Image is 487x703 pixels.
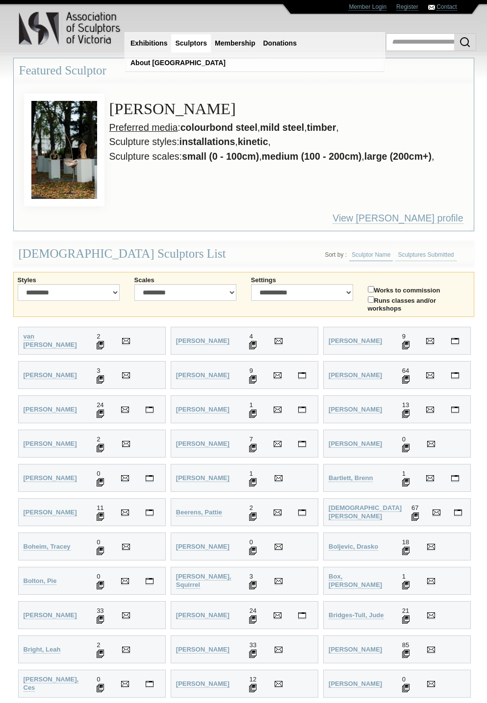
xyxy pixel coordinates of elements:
img: Send Email to Marynes Avila [274,441,282,447]
a: [PERSON_NAME] [176,440,230,448]
img: Send Email to Pie Bolton [121,578,129,584]
strong: [PERSON_NAME] [329,680,382,687]
a: [PERSON_NAME] [176,474,230,482]
strong: [PERSON_NAME] [329,406,382,413]
img: Send Email to Ces Camilleri [121,681,129,687]
strong: [PERSON_NAME] [176,611,230,619]
a: Visit Pie Bolton's personal website [146,577,154,585]
strong: [PERSON_NAME] [176,406,230,413]
img: Visit Joseph Apollonio's personal website [451,407,459,412]
span: 2 [97,436,100,443]
span: 3 [97,367,100,374]
h3: Featured Sculptor [14,58,474,83]
img: 18 Sculptures displayed for Drasko Boljevic [402,547,410,555]
label: Styles [18,276,120,284]
a: [PERSON_NAME] [176,543,230,551]
img: 9 Sculptures displayed for Ronald Ahl [402,341,410,349]
a: Visit John Bishop's personal website [454,509,462,516]
a: [PERSON_NAME] [24,474,77,482]
strong: [PERSON_NAME] [329,440,382,447]
a: Visit Anne Anderson's personal website [451,371,459,379]
strong: [DEMOGRAPHIC_DATA][PERSON_NAME] [329,504,402,520]
a: [PERSON_NAME], Ces [24,676,79,692]
span: 85 [402,641,409,649]
a: Visit Lucinda Brash's personal website [298,611,306,619]
img: Send Email to John Bishop [433,509,440,515]
strong: [PERSON_NAME] [176,646,230,653]
a: [PERSON_NAME] [176,337,230,345]
strong: [PERSON_NAME] [329,646,382,653]
img: Visit Lois Basham's personal website [146,509,154,515]
a: Exhibitions [127,34,171,52]
img: 64 Sculptures displayed for Anne Anderson [402,375,410,384]
strong: [PERSON_NAME] [24,509,77,516]
a: Visit Joseph Apollonio's personal website [451,406,459,413]
span: 0 [402,676,406,683]
img: 24 Sculptures displayed for Lucinda Brash [249,615,256,624]
span: 4 [249,333,253,340]
img: Visit Marynes Avila's personal website [298,441,306,447]
img: Send Email to Anne Anderson [426,372,434,378]
a: Sculptors [171,34,211,52]
img: Visit Ro Bancroft's personal website [146,475,154,481]
a: [PERSON_NAME] [24,611,77,619]
a: [PERSON_NAME] [329,337,382,345]
div: [DEMOGRAPHIC_DATA] Sculptors List [13,241,474,267]
strong: [PERSON_NAME] [176,371,230,379]
a: Visit Pattie Beerens's personal website [298,509,306,516]
img: 24 Sculptures displayed for Chris Anderson [97,410,104,418]
img: logo.png [18,10,123,47]
img: 0 Sculptures displayed for Ro Bancroft [97,478,104,486]
a: Visit Brenn Bartlett's personal website [451,474,459,482]
a: Bolton, Pie [24,577,57,585]
a: Register [396,3,418,11]
a: [PERSON_NAME] [24,440,77,448]
img: 0 Sculptures displayed for Wendy Badke [402,444,410,452]
a: Visit Ronald Ahl's personal website [451,337,459,345]
a: Beerens, Pattie [176,509,222,516]
a: [PERSON_NAME] [176,680,230,688]
img: Visit John Bishop's personal website [454,509,462,515]
img: 1 Sculptures displayed for Tracy Joy Andrews [249,410,256,418]
li: Sculpture scales: , , , [39,149,468,164]
img: 2 Sculptures displayed for Leah Bright [97,650,104,658]
h3: [PERSON_NAME] [39,98,468,121]
span: 3 [249,573,253,580]
a: Member Login [349,3,386,11]
img: 0 Sculptures displayed for Tracey Boheim [97,547,104,555]
span: 33 [249,641,256,649]
img: Send Email to Margaret Carey [275,681,282,687]
a: Box, [PERSON_NAME] [329,573,382,589]
span: 67 [411,504,418,511]
strong: [PERSON_NAME] [329,371,382,379]
img: 85 Sculptures displayed for Paul Cacioli [402,650,410,658]
a: [PERSON_NAME], Squirrel [176,573,231,589]
img: Send Email to Wendy Badke [427,441,435,447]
img: 0 Sculptures displayed for Pie Bolton [97,581,104,589]
img: 67 Sculptures displayed for John Bishop [411,512,419,521]
img: 1 Sculptures displayed for Brenn Bartlett [402,478,410,486]
img: Visit Nicole Allen's personal website [298,372,306,378]
strong: colourbond steel [180,122,257,133]
span: 24 [97,401,103,409]
span: 1 [249,470,253,477]
strong: large (200cm+) [364,151,432,162]
img: Send Email to Squirrel Bowald [275,578,282,584]
img: Send Email to Jude Bridges-Tull [427,612,435,618]
img: 1 Sculptures displayed for David Barclay [249,478,256,486]
img: Visit Chris Anderson's personal website [146,407,154,412]
span: 1 [402,470,406,477]
a: Bright, Leah [24,646,61,654]
a: Visit Tracy Joy Andrews's personal website [298,406,306,413]
span: 1 [249,401,253,409]
img: View Gavin Roberts by Polished Flower [24,94,104,206]
span: 12 [249,676,256,683]
span: 2 [97,641,100,649]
